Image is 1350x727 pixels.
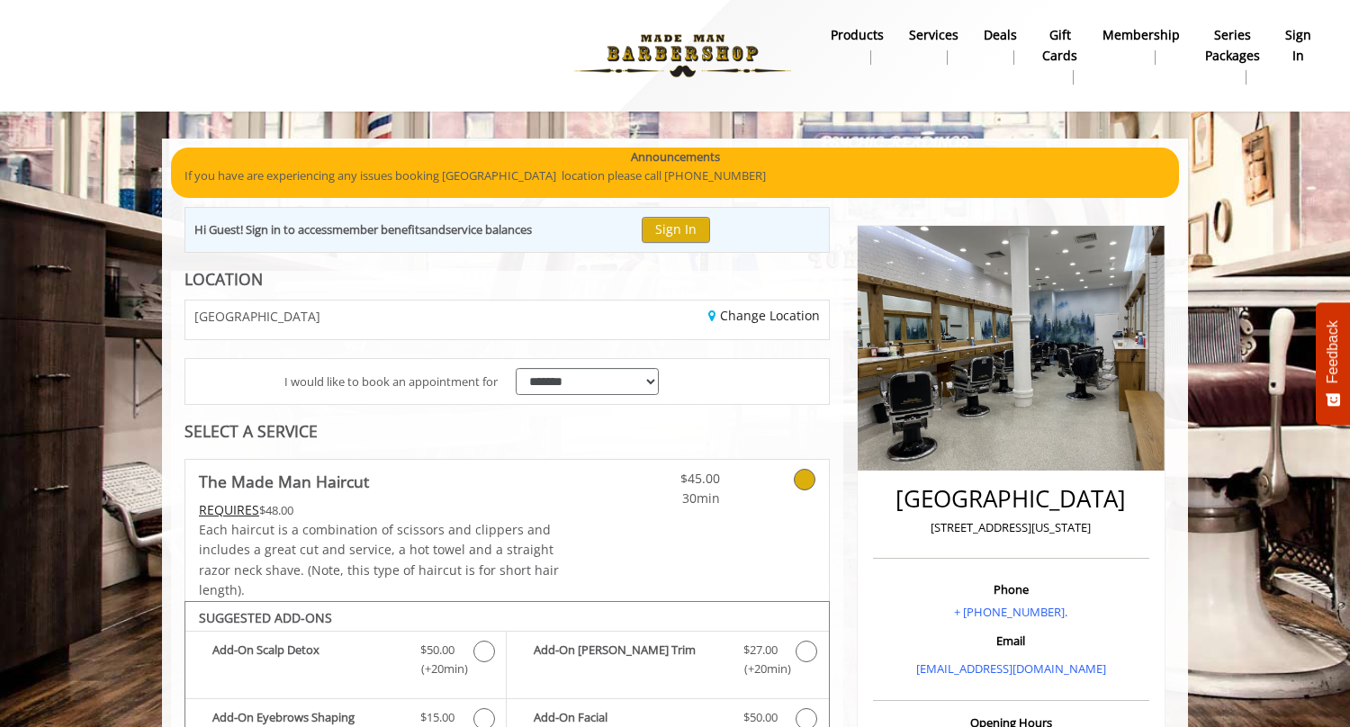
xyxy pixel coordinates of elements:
span: I would like to book an appointment for [284,372,498,391]
a: Productsproducts [818,22,896,69]
b: Services [909,25,958,45]
span: $50.00 [420,641,454,660]
p: [STREET_ADDRESS][US_STATE] [877,518,1145,537]
a: sign insign in [1273,22,1324,69]
b: Add-On Scalp Detox [212,641,402,678]
img: Made Man Barbershop logo [559,6,806,105]
span: $50.00 [743,708,778,727]
b: Announcements [631,148,720,166]
a: ServicesServices [896,22,971,69]
h3: Email [877,634,1145,647]
div: $48.00 [199,500,561,520]
b: Membership [1102,25,1180,45]
span: This service needs some Advance to be paid before we block your appointment [199,501,259,518]
span: $15.00 [420,708,454,727]
button: Sign In [642,217,710,243]
b: LOCATION [184,268,263,290]
a: [EMAIL_ADDRESS][DOMAIN_NAME] [916,660,1106,677]
h3: Phone [877,583,1145,596]
a: MembershipMembership [1090,22,1192,69]
span: (+20min ) [733,660,787,678]
b: service balances [445,221,532,238]
b: Add-On [PERSON_NAME] Trim [534,641,724,678]
a: Series packagesSeries packages [1192,22,1273,89]
b: SUGGESTED ADD-ONS [199,609,332,626]
span: $45.00 [614,469,720,489]
span: [GEOGRAPHIC_DATA] [194,310,320,323]
span: 30min [614,489,720,508]
b: The Made Man Haircut [199,469,369,494]
p: If you have are experiencing any issues booking [GEOGRAPHIC_DATA] location please call [PHONE_NUM... [184,166,1165,185]
div: Hi Guest! Sign in to access and [194,220,532,239]
b: products [831,25,884,45]
label: Add-On Beard Trim [516,641,819,683]
h2: [GEOGRAPHIC_DATA] [877,486,1145,512]
label: Add-On Scalp Detox [194,641,497,683]
b: member benefits [332,221,425,238]
span: Each haircut is a combination of scissors and clippers and includes a great cut and service, a ho... [199,521,559,598]
a: Gift cardsgift cards [1030,22,1090,89]
b: Deals [984,25,1017,45]
span: $27.00 [743,641,778,660]
b: Series packages [1205,25,1260,66]
b: sign in [1285,25,1311,66]
button: Feedback - Show survey [1316,302,1350,425]
a: Change Location [708,307,820,324]
div: SELECT A SERVICE [184,423,830,440]
span: Feedback [1325,320,1341,383]
b: gift cards [1042,25,1077,66]
a: DealsDeals [971,22,1030,69]
span: (+20min ) [411,660,464,678]
a: + [PHONE_NUMBER]. [954,604,1067,620]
